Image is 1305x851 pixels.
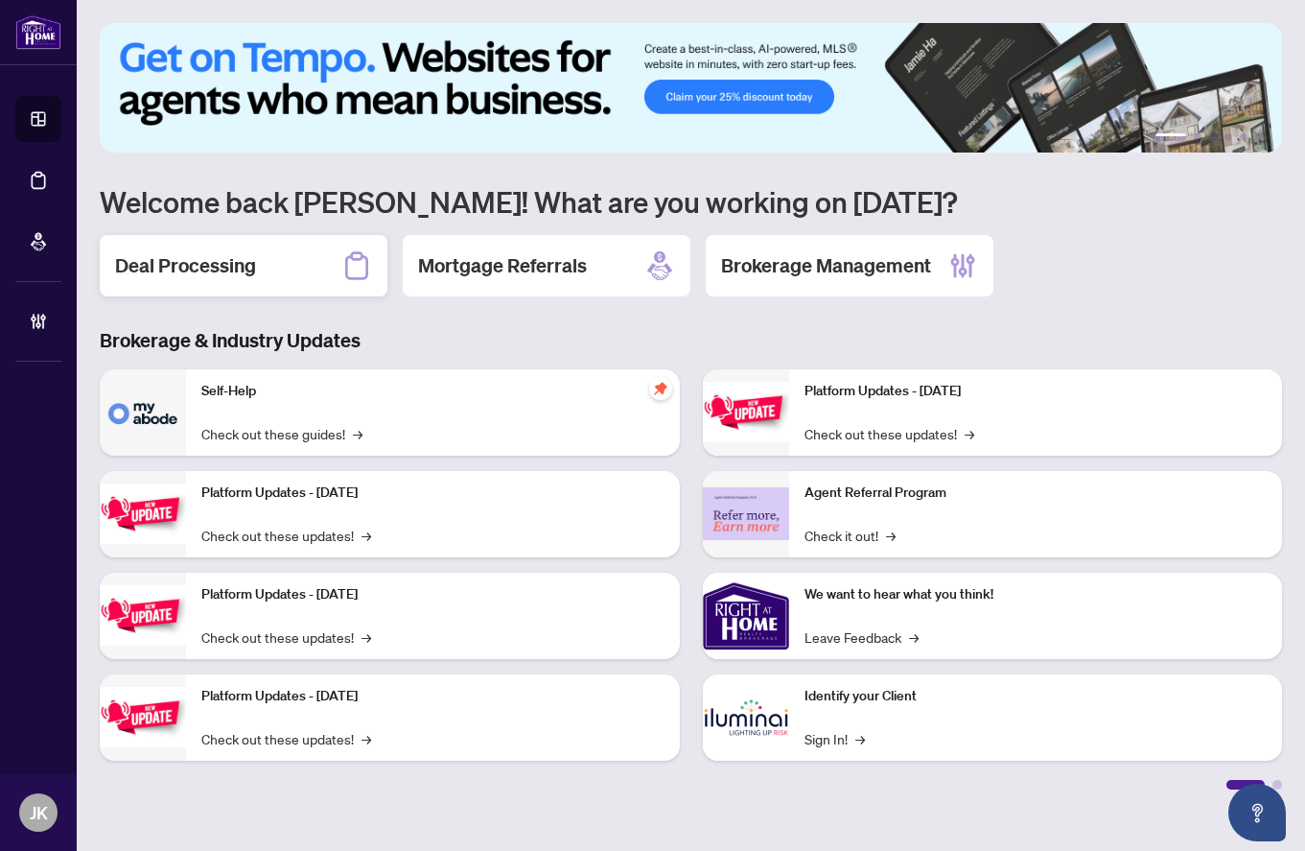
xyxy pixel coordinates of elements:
img: Platform Updates - September 16, 2025 [100,484,186,544]
img: Self-Help [100,369,186,456]
a: Check out these guides!→ [201,423,362,444]
a: Leave Feedback→ [804,626,919,648]
img: Platform Updates - July 21, 2025 [100,585,186,646]
button: 1 [1155,133,1186,141]
img: Agent Referral Program [703,487,789,540]
span: → [886,525,896,546]
span: JK [30,799,48,826]
img: Identify your Client [703,674,789,761]
button: 4 [1224,133,1232,141]
img: logo [15,14,61,50]
a: Sign In!→ [804,728,865,749]
p: Self-Help [201,381,664,402]
button: 3 [1209,133,1217,141]
p: Platform Updates - [DATE] [201,483,664,504]
a: Check out these updates!→ [201,626,371,648]
a: Check it out!→ [804,525,896,546]
a: Check out these updates!→ [201,728,371,749]
img: Platform Updates - July 8, 2025 [100,687,186,747]
h2: Mortgage Referrals [418,252,587,279]
h1: Welcome back [PERSON_NAME]! What are you working on [DATE]? [100,183,1282,220]
span: → [361,626,371,648]
a: Check out these updates!→ [201,525,371,546]
p: We want to hear what you think! [804,584,1268,605]
span: → [855,728,865,749]
p: Agent Referral Program [804,483,1268,504]
img: We want to hear what you think! [703,573,789,659]
button: 5 [1240,133,1247,141]
a: Check out these updates!→ [804,423,974,444]
span: → [353,423,362,444]
img: Platform Updates - June 23, 2025 [703,382,789,442]
span: → [361,525,371,546]
p: Platform Updates - [DATE] [201,584,664,605]
span: pushpin [649,377,672,400]
p: Platform Updates - [DATE] [804,381,1268,402]
h3: Brokerage & Industry Updates [100,327,1282,354]
button: 2 [1194,133,1201,141]
button: Open asap [1228,784,1286,841]
p: Identify your Client [804,686,1268,707]
button: 6 [1255,133,1263,141]
h2: Deal Processing [115,252,256,279]
span: → [965,423,974,444]
span: → [361,728,371,749]
p: Platform Updates - [DATE] [201,686,664,707]
h2: Brokerage Management [721,252,931,279]
span: → [909,626,919,648]
img: Slide 0 [100,23,1282,153]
